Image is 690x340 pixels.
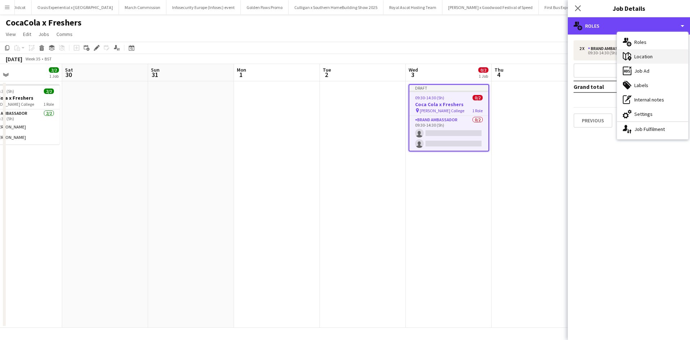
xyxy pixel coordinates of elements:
[150,71,160,79] span: 31
[617,92,688,107] div: Internal notes
[119,0,166,14] button: March Commission
[579,51,671,55] div: 09:30-14:30 (5h)
[166,0,241,14] button: Infosecurity Europe (Infosec) event
[45,56,52,62] div: BST
[409,116,488,151] app-card-role: Brand Ambassador0/209:30-14:30 (5h)
[568,17,690,35] div: Roles
[408,71,418,79] span: 3
[38,31,49,37] span: Jobs
[24,56,42,62] span: Week 35
[236,71,246,79] span: 1
[478,67,488,73] span: 0/2
[383,0,442,14] button: Royal Ascot Hosting Team
[237,67,246,73] span: Mon
[442,0,539,14] button: [PERSON_NAME] x Goodwood Festival of Speed
[588,46,634,51] div: Brand Ambassador
[574,63,684,78] button: Add role
[415,95,444,100] span: 09:30-14:30 (5h)
[568,4,690,13] h3: Job Details
[479,73,488,79] div: 1 Job
[617,107,688,121] div: Settings
[3,30,19,39] a: View
[6,31,16,37] span: View
[64,71,73,79] span: 30
[409,85,488,91] div: Draft
[49,67,59,73] span: 2/2
[65,67,73,73] span: Sat
[241,0,289,14] button: Golden Paws Promo
[617,64,688,78] div: Job Ad
[6,55,22,63] div: [DATE]
[20,30,34,39] a: Edit
[420,108,464,113] span: [PERSON_NAME] College
[49,73,59,79] div: 1 Job
[36,30,52,39] a: Jobs
[409,101,488,108] h3: Coca Cola x Freshers
[409,84,489,151] app-job-card: Draft09:30-14:30 (5h)0/2Coca Cola x Freshers [PERSON_NAME] College1 RoleBrand Ambassador0/209:30-...
[574,81,641,92] td: Grand total
[617,35,688,49] div: Roles
[579,46,588,51] div: 2 x
[409,67,418,73] span: Wed
[473,95,483,100] span: 0/2
[43,101,54,107] span: 1 Role
[539,0,588,14] button: First Bus Experiential
[617,122,688,136] div: Job Fulfilment
[617,49,688,64] div: Location
[574,113,612,128] button: Previous
[493,71,503,79] span: 4
[151,67,160,73] span: Sun
[32,0,119,14] button: Oasis Experiential x [GEOGRAPHIC_DATA]
[289,0,383,14] button: Culligan x Southern HomeBuilding Show 2025
[23,31,31,37] span: Edit
[322,71,331,79] span: 2
[44,89,54,94] span: 2/2
[472,108,483,113] span: 1 Role
[494,67,503,73] span: Thu
[6,17,82,28] h1: CocaCola x Freshers
[617,78,688,92] div: Labels
[54,30,75,39] a: Comms
[323,67,331,73] span: Tue
[56,31,73,37] span: Comms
